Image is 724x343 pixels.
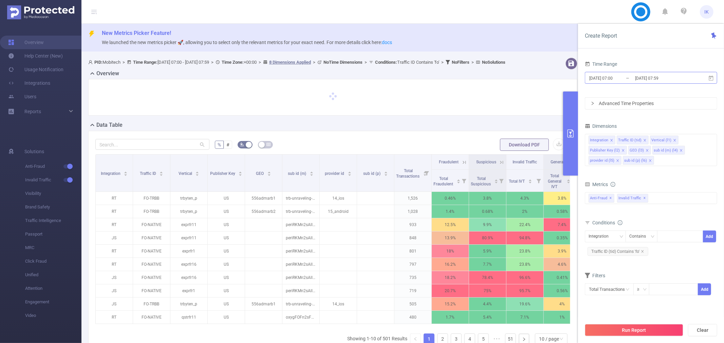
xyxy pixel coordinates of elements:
p: periRKMn2sAllpm [282,245,319,258]
p: FO-NATIVE [133,218,170,231]
i: icon: down [651,235,655,239]
div: Contains [629,231,651,242]
p: 18% [432,245,469,258]
i: icon: caret-down [124,173,128,175]
span: New Metrics Picker Feature! [102,30,171,36]
input: End date [634,74,689,83]
p: 1,028 [394,205,431,218]
span: General IVT [551,160,571,164]
p: FO-NATIVE [133,231,170,244]
input: Search... [95,139,209,150]
b: Conditions : [375,60,397,65]
p: exprfr16 [170,271,207,284]
div: GEO (l3) [630,146,644,155]
p: trbyten_p [170,205,207,218]
span: Mobitech [DATE] 07:00 - [DATE] 07:59 +00:00 [88,60,505,65]
span: Metrics [585,182,608,187]
p: RT [96,258,133,271]
i: icon: caret-up [196,170,199,173]
i: icon: thunderbolt [88,31,95,37]
div: Sort [238,170,242,175]
div: Integration [589,231,613,242]
span: Anti-Fraud [589,194,614,203]
span: Attention [25,282,81,295]
span: % [218,142,221,147]
i: icon: caret-up [567,178,571,180]
p: 75% [469,284,506,297]
i: icon: caret-down [457,181,460,183]
span: Traffic ID Contains 'fo' [375,60,439,65]
i: icon: close [673,139,676,143]
p: 556admarb1 [245,192,282,205]
p: 9.9% [469,218,506,231]
p: 22.4% [506,218,543,231]
a: Integrations [8,76,50,90]
li: Publisher Key (l2) [589,146,627,155]
span: Total Suspicious [471,176,492,186]
div: ≥ [637,284,644,295]
p: 80.9% [469,231,506,244]
i: icon: caret-up [160,170,163,173]
p: 5.4% [469,311,506,324]
p: trb-unraveling-the-mystery-of-insurance-quotes-a-clear-path-to-the-right-coverage [282,192,319,205]
p: 1,526 [394,192,431,205]
p: qstrfr11 [170,311,207,324]
span: > [311,60,317,65]
i: icon: caret-down [494,181,498,183]
p: FO-NATIVE [133,271,170,284]
i: Filter menu [459,170,469,191]
i: icon: left [413,337,417,341]
i: icon: info-circle [611,182,615,187]
span: Total IVT [509,179,526,184]
p: 96.6% [506,271,543,284]
p: RT [96,311,133,324]
i: icon: down [559,337,563,342]
i: icon: caret-down [348,173,351,175]
b: Time Range: [133,60,157,65]
p: 20.7% [432,284,469,297]
p: exprfr1 [170,284,207,297]
p: RT [96,205,133,218]
p: 735 [394,271,431,284]
p: FO-NATIVE [133,284,170,297]
p: 3.8% [469,192,506,205]
p: 7.4% [544,218,581,231]
span: Total Fraudulent [433,176,454,186]
i: icon: caret-up [348,170,351,173]
li: Vertical (l1) [650,136,679,144]
span: Invalid Traffic [513,160,537,164]
img: Protected Media [7,5,74,19]
span: MRC [25,241,81,255]
p: 4.4% [469,298,506,310]
li: GEO (l3) [628,146,651,155]
i: icon: caret-up [310,170,314,173]
p: 4% [544,298,581,310]
div: Sort [567,178,571,182]
div: Sort [124,170,128,175]
i: icon: caret-down [267,173,271,175]
i: icon: caret-up [239,170,242,173]
p: 13.9% [432,231,469,244]
b: No Time Dimensions [323,60,363,65]
span: Filters [585,273,605,278]
span: Conditions [592,220,623,225]
p: periRKMn2sAllpm [282,231,319,244]
a: docs [382,40,392,45]
span: We launched the new metrics picker 🚀, allowing you to select only the relevant metrics for your e... [102,40,392,45]
p: 7.1% [506,311,543,324]
span: Suspicious [476,160,496,164]
p: 23.8% [506,245,543,258]
p: RT [96,245,133,258]
p: 0.35% [544,231,581,244]
span: sub id (m) [288,171,308,176]
i: Filter menu [422,155,431,191]
li: Integration [589,136,615,144]
div: Sort [457,178,461,182]
span: > [209,60,216,65]
p: 2% [506,205,543,218]
span: > [363,60,369,65]
i: icon: close [643,139,647,143]
span: Publisher Key [210,171,236,176]
a: Help Center (New) [8,49,63,63]
span: > [439,60,446,65]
